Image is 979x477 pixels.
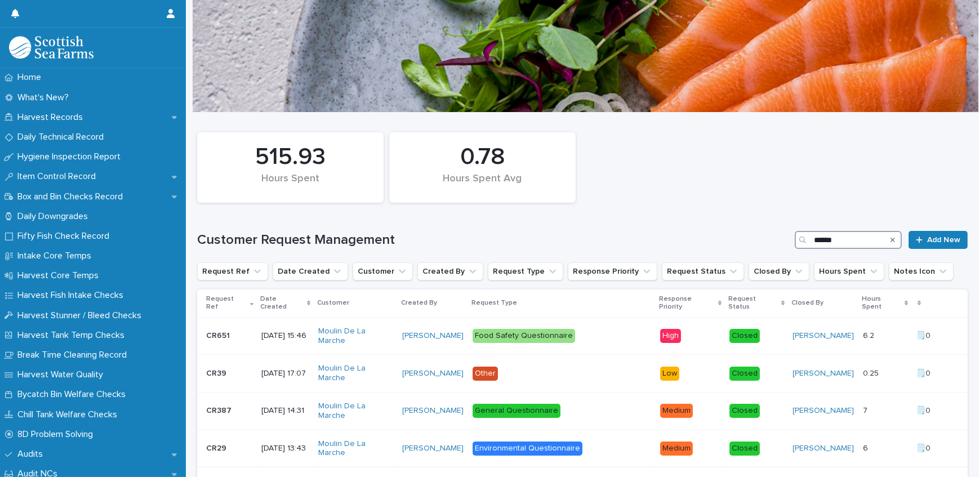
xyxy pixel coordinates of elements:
p: Bycatch Bin Welfare Checks [13,389,135,400]
p: Request Type [471,297,517,309]
p: Closed By [791,297,824,309]
p: CR29 [206,442,229,453]
div: General Questionnaire [473,404,560,418]
a: [PERSON_NAME] [402,444,464,453]
p: [DATE] 15:46 [261,331,309,341]
p: Harvest Fish Intake Checks [13,290,132,301]
p: Chill Tank Welfare Checks [13,409,126,420]
div: Low [660,367,679,381]
p: Item Control Record [13,171,105,182]
a: Add New [909,231,968,249]
p: Request Status [728,293,778,314]
button: Request Status [662,262,744,280]
p: Fifty Fish Check Record [13,231,118,242]
a: Moulin De La Marche [318,327,393,346]
p: CR387 [206,404,234,416]
button: Notes Icon [889,262,954,280]
p: Harvest Water Quality [13,369,112,380]
h1: Customer Request Management [197,232,790,248]
tr: CR29CR29 [DATE] 13:43Moulin De La Marche [PERSON_NAME] Environmental QuestionnaireMediumClosed[PE... [197,430,968,467]
div: High [660,329,681,343]
div: Closed [729,404,760,418]
div: Hours Spent Avg [408,173,557,197]
p: [DATE] 14:31 [261,406,309,416]
a: [PERSON_NAME] [793,331,854,341]
div: Hours Spent [216,173,364,197]
a: Moulin De La Marche [318,439,393,458]
p: Audits [13,449,52,460]
p: Daily Technical Record [13,132,113,142]
button: Request Type [488,262,563,280]
tr: CR651CR651 [DATE] 15:46Moulin De La Marche [PERSON_NAME] Food Safety QuestionnaireHighClosed[PERS... [197,317,968,355]
div: Medium [660,404,693,418]
p: 8D Problem Solving [13,429,102,440]
p: 🗒️0 [916,329,933,341]
p: 6 [863,442,870,453]
p: [DATE] 13:43 [261,444,309,453]
p: What's New? [13,92,78,103]
a: [PERSON_NAME] [793,369,854,378]
p: Daily Downgrades [13,211,97,222]
p: 6.2 [863,329,876,341]
p: Box and Bin Checks Record [13,191,132,202]
button: Closed By [749,262,809,280]
a: Moulin De La Marche [318,402,393,421]
p: Harvest Tank Temp Checks [13,330,133,341]
p: Request Ref [206,293,247,314]
a: [PERSON_NAME] [402,331,464,341]
a: [PERSON_NAME] [402,369,464,378]
button: Request Ref [197,262,268,280]
p: Created By [401,297,437,309]
a: [PERSON_NAME] [793,406,854,416]
div: Other [473,367,498,381]
p: Harvest Stunner / Bleed Checks [13,310,150,321]
p: Date Created [260,293,304,314]
div: 515.93 [216,143,364,171]
p: CR39 [206,367,229,378]
p: 🗒️0 [916,404,933,416]
div: Food Safety Questionnaire [473,329,575,343]
div: Medium [660,442,693,456]
img: mMrefqRFQpe26GRNOUkG [9,36,94,59]
div: 0.78 [408,143,557,171]
a: Moulin De La Marche [318,364,393,383]
button: Response Priority [568,262,657,280]
div: Environmental Questionnaire [473,442,582,456]
p: Response Priority [659,293,715,314]
button: Created By [417,262,483,280]
a: [PERSON_NAME] [793,444,854,453]
p: Customer [317,297,349,309]
p: Hygiene Inspection Report [13,151,130,162]
p: 🗒️0 [916,442,933,453]
tr: CR39CR39 [DATE] 17:07Moulin De La Marche [PERSON_NAME] OtherLowClosed[PERSON_NAME] 0.250.25 🗒️0🗒️0 [197,355,968,393]
div: Closed [729,329,760,343]
span: Add New [927,236,960,244]
p: Harvest Records [13,112,92,123]
button: Date Created [273,262,348,280]
button: Customer [353,262,413,280]
input: Search [795,231,902,249]
p: [DATE] 17:07 [261,369,309,378]
p: Hours Spent [862,293,902,314]
div: Closed [729,442,760,456]
p: Break Time Cleaning Record [13,350,136,360]
tr: CR387CR387 [DATE] 14:31Moulin De La Marche [PERSON_NAME] General QuestionnaireMediumClosed[PERSON... [197,392,968,430]
a: [PERSON_NAME] [402,406,464,416]
p: 7 [863,404,870,416]
p: 0.25 [863,367,881,378]
p: Harvest Core Temps [13,270,108,281]
p: Intake Core Temps [13,251,100,261]
button: Hours Spent [814,262,884,280]
p: CR651 [206,329,232,341]
p: Home [13,72,50,83]
div: Closed [729,367,760,381]
p: 🗒️0 [916,367,933,378]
